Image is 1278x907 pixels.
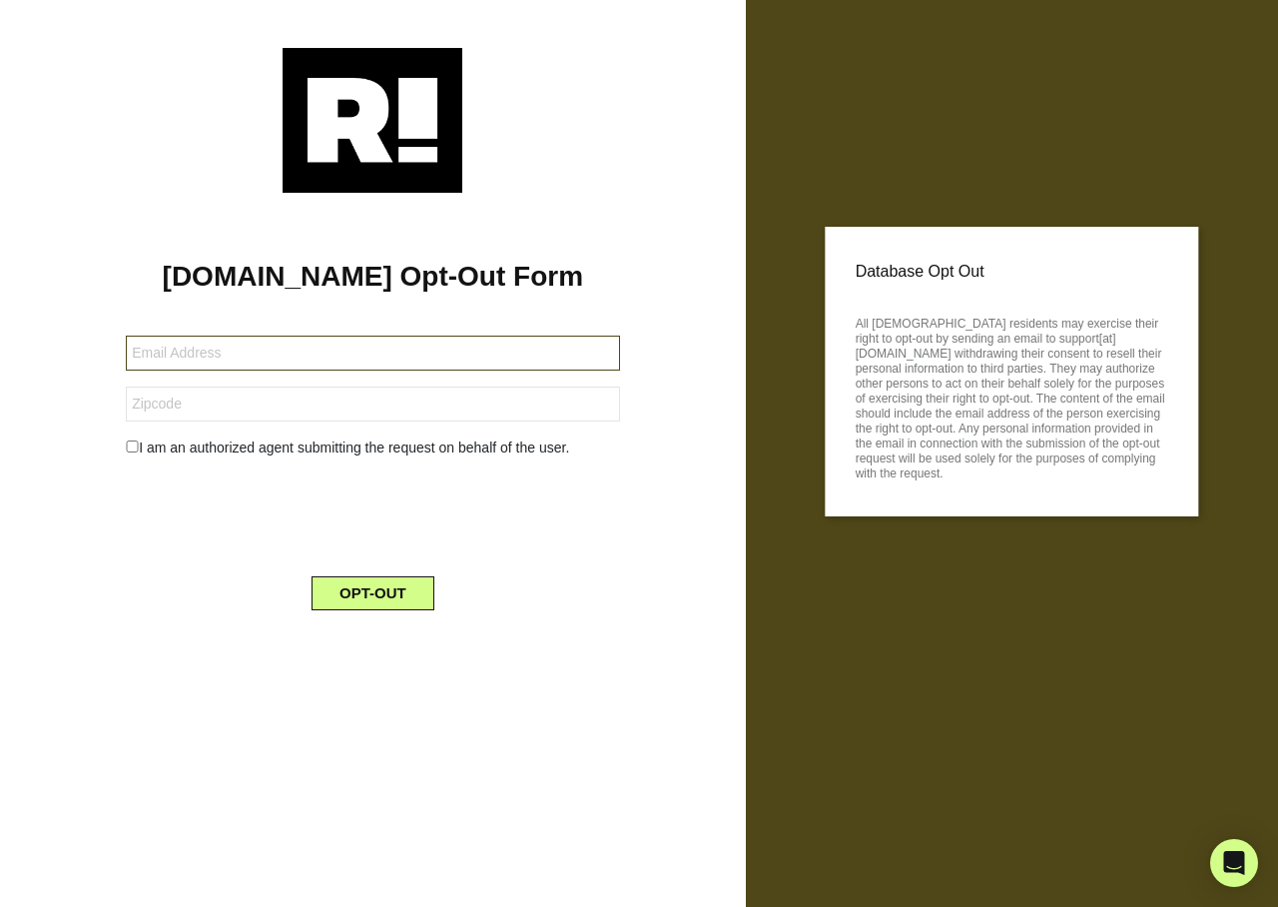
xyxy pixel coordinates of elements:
input: Email Address [126,336,619,371]
div: I am an authorized agent submitting the request on behalf of the user. [111,438,634,458]
img: Retention.com [283,48,462,193]
div: Open Intercom Messenger [1210,839,1258,887]
p: Database Opt Out [856,257,1168,287]
p: All [DEMOGRAPHIC_DATA] residents may exercise their right to opt-out by sending an email to suppo... [856,311,1168,481]
iframe: reCAPTCHA [221,474,524,552]
button: OPT-OUT [312,576,434,610]
h1: [DOMAIN_NAME] Opt-Out Form [30,260,716,294]
input: Zipcode [126,387,619,422]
